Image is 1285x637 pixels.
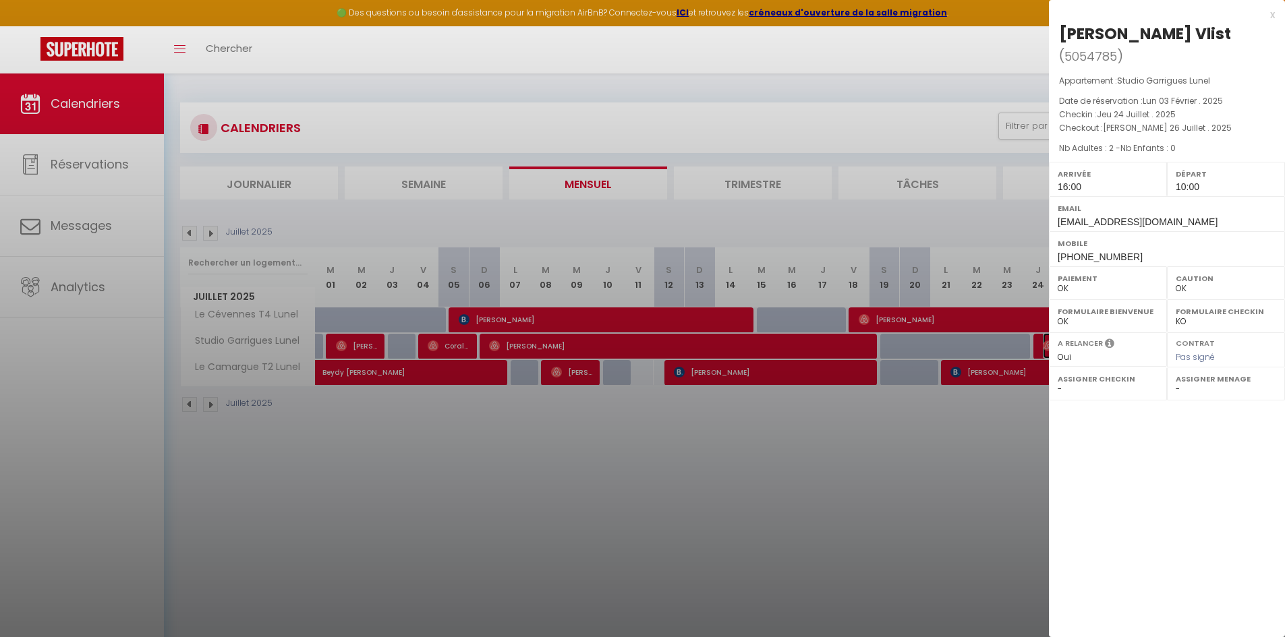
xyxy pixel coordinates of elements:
div: [PERSON_NAME] Vlist [1059,23,1231,44]
label: Contrat [1176,338,1215,346]
span: Studio Garrigues Lunel [1117,75,1210,86]
p: Appartement : [1059,74,1275,88]
label: Formulaire Bienvenue [1058,305,1158,318]
label: Départ [1176,167,1276,181]
p: Checkout : [1059,121,1275,135]
span: [PERSON_NAME] 26 Juillet . 2025 [1103,122,1232,133]
p: Date de réservation : [1059,94,1275,108]
div: x [1049,7,1275,23]
span: Nb Adultes : 2 - [1059,142,1176,154]
span: 16:00 [1058,181,1081,192]
label: Formulaire Checkin [1176,305,1276,318]
p: Checkin : [1059,108,1275,121]
button: Ouvrir le widget de chat LiveChat [11,5,51,46]
span: Lun 03 Février . 2025 [1143,95,1223,107]
span: [PHONE_NUMBER] [1058,251,1143,262]
label: Mobile [1058,237,1276,250]
label: Assigner Menage [1176,372,1276,386]
i: Sélectionner OUI si vous souhaiter envoyer les séquences de messages post-checkout [1105,338,1114,353]
span: Pas signé [1176,351,1215,363]
span: 10:00 [1176,181,1199,192]
label: Arrivée [1058,167,1158,181]
span: Nb Enfants : 0 [1120,142,1176,154]
span: [EMAIL_ADDRESS][DOMAIN_NAME] [1058,216,1218,227]
label: A relancer [1058,338,1103,349]
label: Paiement [1058,272,1158,285]
span: 5054785 [1064,48,1117,65]
span: Jeu 24 Juillet . 2025 [1097,109,1176,120]
span: ( ) [1059,47,1123,65]
label: Email [1058,202,1276,215]
label: Assigner Checkin [1058,372,1158,386]
label: Caution [1176,272,1276,285]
